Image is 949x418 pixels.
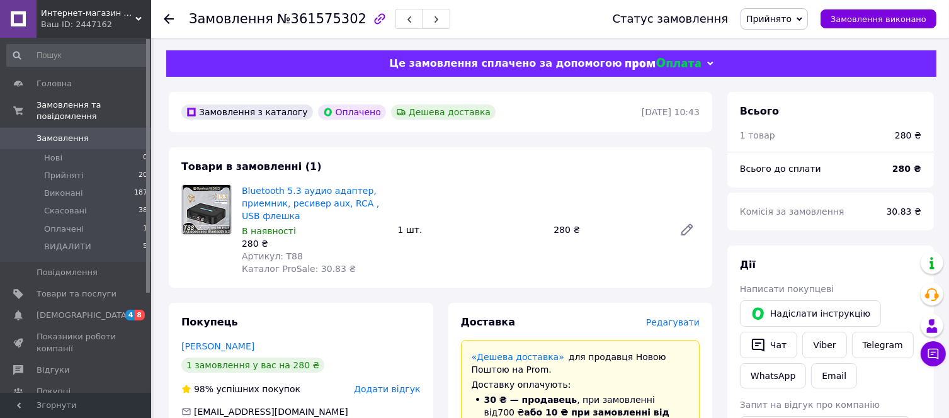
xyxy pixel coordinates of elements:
[6,44,149,67] input: Пошук
[37,133,89,144] span: Замовлення
[181,161,322,172] span: Товари в замовленні (1)
[895,129,921,142] div: 280 ₴
[548,221,669,239] div: 280 ₴
[821,9,936,28] button: Замовлення виконано
[41,19,151,30] div: Ваш ID: 2447162
[740,259,756,271] span: Дії
[37,288,116,300] span: Товари та послуги
[37,267,98,278] span: Повідомлення
[143,223,147,235] span: 1
[740,284,834,294] span: Написати покупцеві
[181,104,313,120] div: Замовлення з каталогу
[37,78,72,89] span: Головна
[181,316,238,328] span: Покупець
[393,221,549,239] div: 1 шт.
[139,205,147,217] span: 38
[740,332,797,358] button: Чат
[852,332,914,358] a: Telegram
[139,170,147,181] span: 20
[484,395,577,405] span: 30 ₴ — продавець
[143,152,147,164] span: 0
[194,384,213,394] span: 98%
[831,14,926,24] span: Замовлення виконано
[242,226,296,236] span: В наявності
[242,237,388,250] div: 280 ₴
[44,205,87,217] span: Скасовані
[277,11,367,26] span: №361575302
[802,332,846,358] a: Viber
[740,105,779,117] span: Всього
[461,316,516,328] span: Доставка
[740,164,821,174] span: Всього до сплати
[887,206,921,217] span: 30.83 ₴
[646,317,700,327] span: Редагувати
[642,107,700,117] time: [DATE] 10:43
[44,152,62,164] span: Нові
[37,364,69,376] span: Відгуки
[181,383,300,395] div: успішних покупок
[183,185,230,234] img: Bluetooth 5.3 аудио адаптер, приемник, ресивер aux, RCA , USB флешка
[44,223,84,235] span: Оплачені
[472,352,564,362] a: «Дешева доставка»
[134,188,147,199] span: 187
[921,341,946,366] button: Чат з покупцем
[125,310,135,320] span: 4
[740,400,880,410] span: Запит на відгук про компанію
[472,378,690,391] div: Доставку оплачують:
[740,300,881,327] button: Надіслати інструкцію
[746,14,792,24] span: Прийнято
[189,11,273,26] span: Замовлення
[44,170,83,181] span: Прийняті
[44,241,91,252] span: ВИДАЛИТИ
[391,104,496,120] div: Дешева доставка
[181,341,254,351] a: [PERSON_NAME]
[740,130,775,140] span: 1 товар
[37,386,71,397] span: Покупці
[143,241,147,252] span: 5
[674,217,700,242] a: Редагувати
[389,57,622,69] span: Це замовлення сплачено за допомогою
[811,363,857,388] button: Email
[194,407,348,417] span: [EMAIL_ADDRESS][DOMAIN_NAME]
[37,99,151,122] span: Замовлення та повідомлення
[37,310,130,321] span: [DEMOGRAPHIC_DATA]
[354,384,420,394] span: Додати відгук
[44,188,83,199] span: Виконані
[318,104,386,120] div: Оплачено
[181,358,324,373] div: 1 замовлення у вас на 280 ₴
[37,331,116,354] span: Показники роботи компанії
[242,186,379,221] a: Bluetooth 5.3 аудио адаптер, приемник, ресивер aux, RCA , USB флешка
[625,58,701,70] img: evopay logo
[740,363,806,388] a: WhatsApp
[892,164,921,174] b: 280 ₴
[613,13,729,25] div: Статус замовлення
[164,13,174,25] div: Повернутися назад
[740,206,844,217] span: Комісія за замовлення
[472,351,690,376] div: для продавця Новою Поштою на Prom.
[242,264,356,274] span: Каталог ProSale: 30.83 ₴
[242,251,303,261] span: Артикул: Т88
[41,8,135,19] span: Интернет-магазин Фотограф
[135,310,145,320] span: 8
